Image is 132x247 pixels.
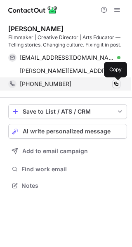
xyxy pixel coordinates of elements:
div: [PERSON_NAME] [8,25,64,33]
button: save-profile-one-click [8,104,127,119]
span: Add to email campaign [22,148,88,154]
div: Filmmaker | Creative Director | Arts Educator — Telling stories. Changing culture. Fixing it in p... [8,34,127,49]
span: [PHONE_NUMBER] [20,80,71,88]
button: Find work email [8,163,127,175]
span: Find work email [21,165,124,173]
span: Notes [21,182,124,189]
img: ContactOut v5.3.10 [8,5,58,15]
button: AI write personalized message [8,124,127,139]
span: [PERSON_NAME][EMAIL_ADDRESS][DOMAIN_NAME] [20,67,114,75]
button: Add to email campaign [8,144,127,158]
span: AI write personalized message [23,128,111,135]
div: Save to List / ATS / CRM [23,108,113,115]
button: Notes [8,180,127,191]
span: [EMAIL_ADDRESS][DOMAIN_NAME] [20,54,114,61]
